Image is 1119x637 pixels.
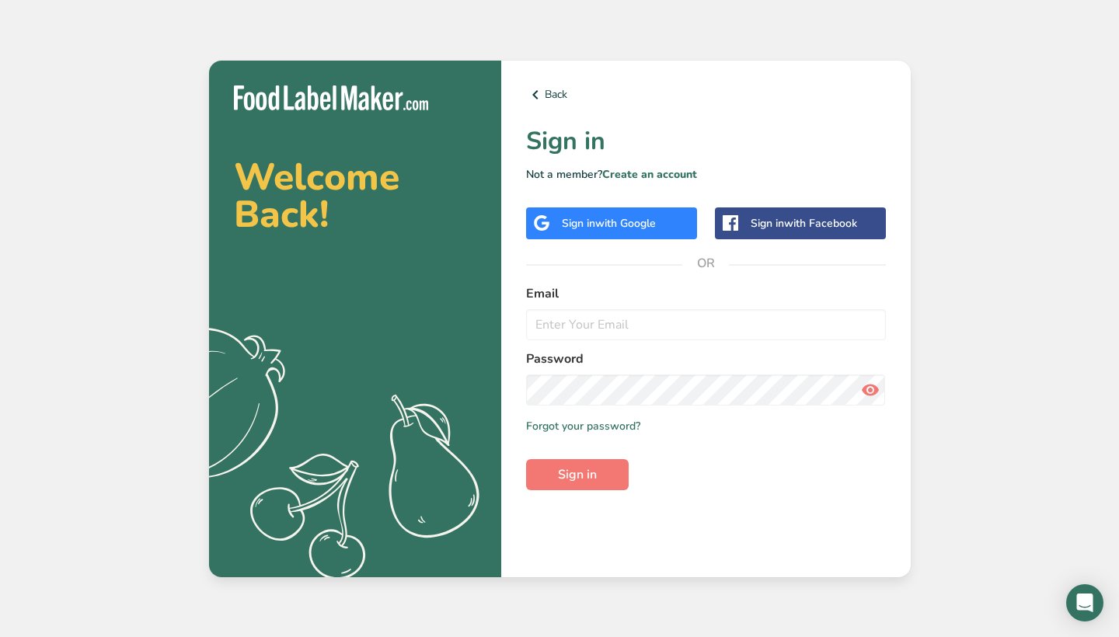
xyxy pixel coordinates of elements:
img: Food Label Maker [234,85,428,111]
a: Forgot your password? [526,418,640,434]
span: with Facebook [784,216,857,231]
input: Enter Your Email [526,309,886,340]
h2: Welcome Back! [234,158,476,233]
div: Sign in [562,215,656,231]
a: Back [526,85,886,104]
span: Sign in [558,465,597,484]
span: with Google [595,216,656,231]
span: OR [682,240,729,287]
label: Email [526,284,886,303]
label: Password [526,350,886,368]
button: Sign in [526,459,629,490]
a: Create an account [602,167,697,182]
p: Not a member? [526,166,886,183]
div: Sign in [751,215,857,231]
div: Open Intercom Messenger [1066,584,1103,621]
h1: Sign in [526,123,886,160]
